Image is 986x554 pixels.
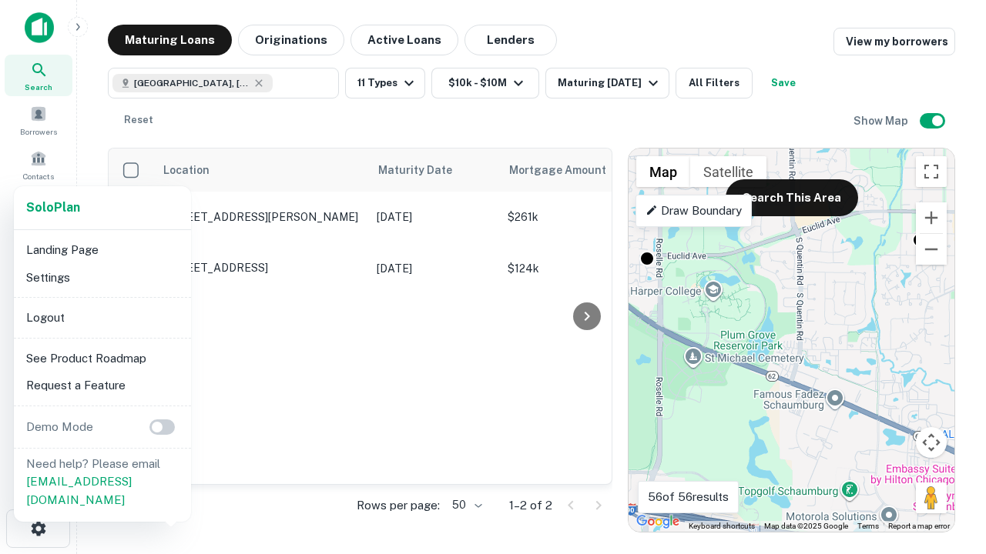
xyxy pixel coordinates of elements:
[20,236,185,264] li: Landing Page
[26,455,179,509] p: Need help? Please email
[20,264,185,292] li: Settings
[20,418,99,436] p: Demo Mode
[20,345,185,372] li: See Product Roadmap
[26,475,132,506] a: [EMAIL_ADDRESS][DOMAIN_NAME]
[26,200,80,215] strong: Solo Plan
[909,382,986,456] iframe: Chat Widget
[26,199,80,217] a: SoloPlan
[20,372,185,399] li: Request a Feature
[20,304,185,332] li: Logout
